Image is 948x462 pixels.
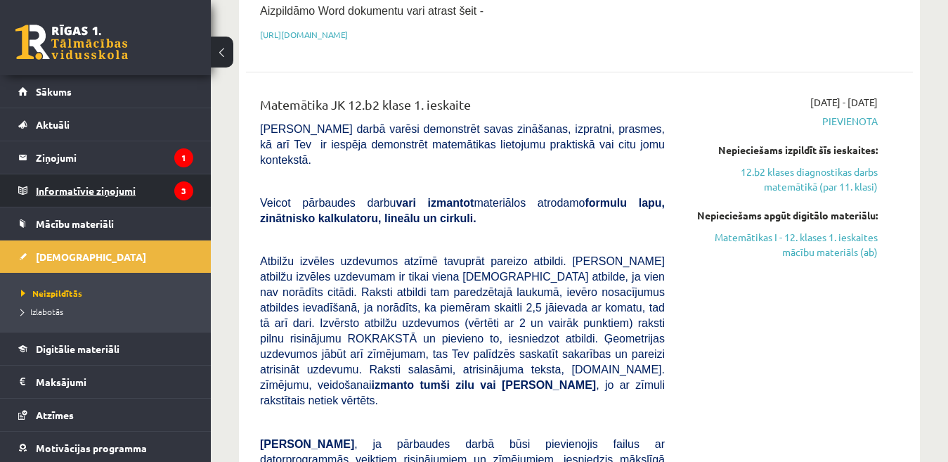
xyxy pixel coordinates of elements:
div: Matemātika JK 12.b2 klase 1. ieskaite [260,95,665,121]
b: tumši zilu vai [PERSON_NAME] [420,379,596,391]
span: Atzīmes [36,409,74,421]
a: Rīgas 1. Tālmācības vidusskola [15,25,128,60]
div: Nepieciešams izpildīt šīs ieskaites: [686,143,878,158]
a: Ziņojumi1 [18,141,193,174]
span: Atbilžu izvēles uzdevumos atzīmē tavuprāt pareizo atbildi. [PERSON_NAME] atbilžu izvēles uzdevuma... [260,255,665,406]
a: Informatīvie ziņojumi3 [18,174,193,207]
span: Izlabotās [21,306,63,317]
legend: Informatīvie ziņojumi [36,174,193,207]
b: vari izmantot [396,197,474,209]
span: [PERSON_NAME] darbā varēsi demonstrēt savas zināšanas, izpratni, prasmes, kā arī Tev ir iespēja d... [260,123,665,166]
span: Digitālie materiāli [36,342,119,355]
a: Digitālie materiāli [18,333,193,365]
b: izmanto [372,379,414,391]
span: Motivācijas programma [36,442,147,454]
a: [DEMOGRAPHIC_DATA] [18,240,193,273]
span: Pievienota [686,114,878,129]
a: Matemātikas I - 12. klases 1. ieskaites mācību materiāls (ab) [686,230,878,259]
a: Atzīmes [18,399,193,431]
i: 3 [174,181,193,200]
legend: Maksājumi [36,366,193,398]
span: [DATE] - [DATE] [810,95,878,110]
legend: Ziņojumi [36,141,193,174]
a: Maksājumi [18,366,193,398]
a: Neizpildītās [21,287,197,300]
span: [DEMOGRAPHIC_DATA] [36,250,146,263]
a: 12.b2 klases diagnostikas darbs matemātikā (par 11. klasi) [686,165,878,194]
a: [URL][DOMAIN_NAME] [260,29,348,40]
div: Nepieciešams apgūt digitālo materiālu: [686,208,878,223]
a: Mācību materiāli [18,207,193,240]
span: Aktuāli [36,118,70,131]
i: 1 [174,148,193,167]
span: Mācību materiāli [36,217,114,230]
span: Neizpildītās [21,288,82,299]
a: Aktuāli [18,108,193,141]
a: Izlabotās [21,305,197,318]
span: Aizpildāmo Word dokumentu vari atrast šeit - [260,5,483,17]
span: Sākums [36,85,72,98]
span: [PERSON_NAME] [260,438,354,450]
a: Sākums [18,75,193,108]
b: formulu lapu, zinātnisko kalkulatoru, lineālu un cirkuli. [260,197,665,224]
span: Veicot pārbaudes darbu materiālos atrodamo [260,197,665,224]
